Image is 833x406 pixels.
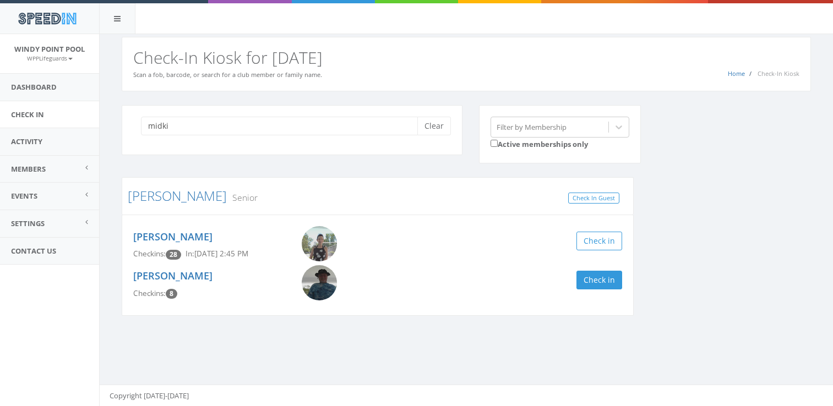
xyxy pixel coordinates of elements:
a: WPPLifeguards [27,53,73,63]
div: Filter by Membership [497,122,567,132]
span: Checkins: [133,288,166,298]
small: Senior [227,191,258,204]
small: Scan a fob, barcode, or search for a club member or family name. [133,70,322,79]
span: Checkins: [133,249,166,259]
a: Home [728,69,745,78]
small: WPPLifeguards [27,54,73,62]
button: Clear [417,117,451,135]
input: Search a name to check in [141,117,426,135]
span: In: [DATE] 2:45 PM [186,249,248,259]
span: Settings [11,218,45,228]
button: Check in [576,232,622,250]
a: [PERSON_NAME] [133,269,213,282]
img: speedin_logo.png [13,8,81,29]
a: Check In Guest [568,193,619,204]
span: Members [11,164,46,174]
img: Lanny_Midkiff.png [302,265,337,300]
button: Check in [576,271,622,289]
span: Events [11,191,37,201]
img: Dawn_Midkiff.png [302,226,337,261]
span: Checkin count [166,250,181,260]
h2: Check-In Kiosk for [DATE] [133,48,799,67]
span: Contact Us [11,246,56,256]
span: Windy Point Pool [14,44,85,54]
span: Check-In Kiosk [758,69,799,78]
a: [PERSON_NAME] [128,186,227,205]
span: Checkin count [166,289,177,299]
input: Active memberships only [491,140,498,147]
label: Active memberships only [491,138,588,150]
a: [PERSON_NAME] [133,230,213,243]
